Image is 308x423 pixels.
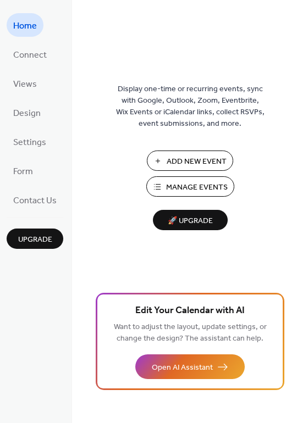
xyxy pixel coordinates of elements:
[7,13,43,37] a: Home
[153,210,228,230] button: 🚀 Upgrade
[147,151,233,171] button: Add New Event
[146,176,234,197] button: Manage Events
[135,354,245,379] button: Open AI Assistant
[114,320,267,346] span: Want to adjust the layout, update settings, or change the design? The assistant can help.
[7,159,40,182] a: Form
[13,18,37,35] span: Home
[159,214,221,229] span: 🚀 Upgrade
[135,303,245,319] span: Edit Your Calendar with AI
[13,134,46,151] span: Settings
[7,229,63,249] button: Upgrade
[152,362,213,374] span: Open AI Assistant
[13,76,37,93] span: Views
[13,105,41,122] span: Design
[18,234,52,246] span: Upgrade
[7,130,53,153] a: Settings
[7,42,53,66] a: Connect
[7,101,47,124] a: Design
[13,163,33,180] span: Form
[7,188,63,211] a: Contact Us
[116,84,265,130] span: Display one-time or recurring events, sync with Google, Outlook, Zoom, Eventbrite, Wix Events or ...
[7,71,43,95] a: Views
[13,192,57,209] span: Contact Us
[167,156,227,168] span: Add New Event
[166,182,228,193] span: Manage Events
[13,47,47,64] span: Connect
